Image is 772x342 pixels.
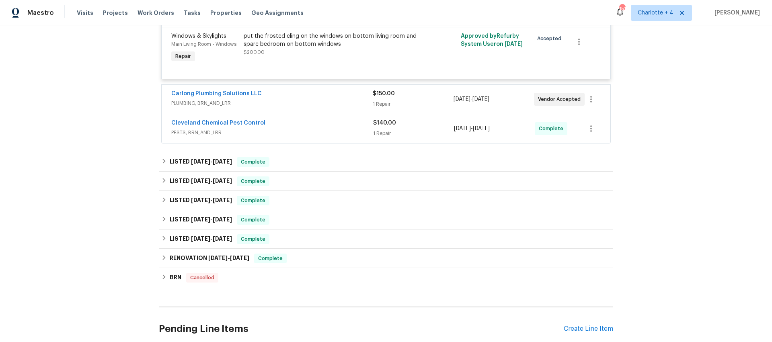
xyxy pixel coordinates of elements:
[373,120,396,126] span: $140.00
[172,52,194,60] span: Repair
[537,35,565,43] span: Accepted
[238,216,269,224] span: Complete
[208,255,228,261] span: [DATE]
[170,157,232,167] h6: LISTED
[159,268,613,287] div: BRN Cancelled
[159,229,613,249] div: LISTED [DATE]-[DATE]Complete
[77,9,93,17] span: Visits
[373,100,453,108] div: 1 Repair
[171,33,226,39] span: Windows & Skylights
[238,235,269,243] span: Complete
[619,5,625,13] div: 151
[454,95,489,103] span: -
[187,274,218,282] span: Cancelled
[208,255,249,261] span: -
[191,236,210,242] span: [DATE]
[251,9,304,17] span: Geo Assignments
[27,9,54,17] span: Maestro
[159,249,613,268] div: RENOVATION [DATE]-[DATE]Complete
[170,273,181,283] h6: BRN
[191,197,232,203] span: -
[473,126,490,131] span: [DATE]
[373,129,454,137] div: 1 Repair
[171,120,265,126] a: Cleveland Chemical Pest Control
[213,159,232,164] span: [DATE]
[454,126,471,131] span: [DATE]
[454,96,470,102] span: [DATE]
[191,217,232,222] span: -
[191,197,210,203] span: [DATE]
[191,178,232,184] span: -
[244,50,265,55] span: $200.00
[230,255,249,261] span: [DATE]
[170,234,232,244] h6: LISTED
[238,158,269,166] span: Complete
[191,217,210,222] span: [DATE]
[171,99,373,107] span: PLUMBING, BRN_AND_LRR
[159,152,613,172] div: LISTED [DATE]-[DATE]Complete
[638,9,673,17] span: Charlotte + 4
[171,129,373,137] span: PESTS, BRN_AND_LRR
[255,254,286,262] span: Complete
[159,210,613,229] div: LISTED [DATE]-[DATE]Complete
[170,215,232,225] h6: LISTED
[564,325,613,333] div: Create Line Item
[454,125,490,133] span: -
[103,9,128,17] span: Projects
[170,196,232,205] h6: LISTED
[373,91,395,96] span: $150.00
[238,197,269,205] span: Complete
[191,159,232,164] span: -
[159,172,613,191] div: LISTED [DATE]-[DATE]Complete
[171,91,262,96] a: Carlong Plumbing Solutions LLC
[159,191,613,210] div: LISTED [DATE]-[DATE]Complete
[472,96,489,102] span: [DATE]
[184,10,201,16] span: Tasks
[213,178,232,184] span: [DATE]
[461,33,523,47] span: Approved by Refurby System User on
[191,159,210,164] span: [DATE]
[539,125,567,133] span: Complete
[170,176,232,186] h6: LISTED
[244,32,420,48] div: put the frosted cling on the windows on bottom living room and spare bedroom on bottom windows
[171,42,236,47] span: Main Living Room - Windows
[238,177,269,185] span: Complete
[191,178,210,184] span: [DATE]
[138,9,174,17] span: Work Orders
[711,9,760,17] span: [PERSON_NAME]
[191,236,232,242] span: -
[538,95,584,103] span: Vendor Accepted
[213,236,232,242] span: [DATE]
[505,41,523,47] span: [DATE]
[210,9,242,17] span: Properties
[213,217,232,222] span: [DATE]
[213,197,232,203] span: [DATE]
[170,254,249,263] h6: RENOVATION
